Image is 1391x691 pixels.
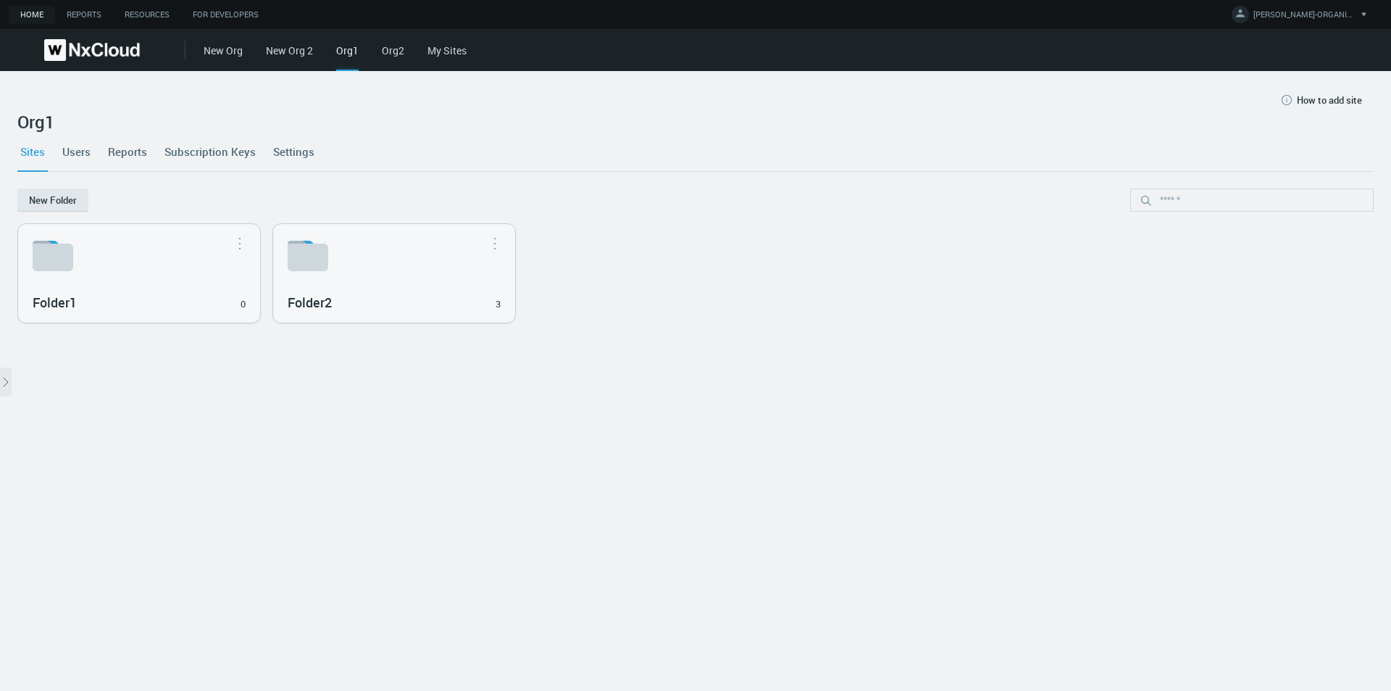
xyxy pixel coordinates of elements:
a: New Org [204,44,243,57]
a: For Developers [181,6,270,24]
a: Sites [17,132,48,171]
a: Home [9,6,55,24]
a: Users [59,132,93,171]
nx-search-highlight: Folder1 [33,294,77,311]
nx-search-highlight: Folder2 [288,294,332,311]
h2: Org1 [17,112,1374,132]
div: 0 [241,297,246,312]
button: New Folder [17,189,88,212]
a: Org2 [382,44,404,57]
a: Reports [55,6,113,24]
a: My Sites [427,44,467,57]
a: Reports [105,132,150,171]
a: Subscription Keys [162,132,259,171]
a: New Org 2 [266,44,313,57]
a: Resources [113,6,181,24]
div: Org1 [336,43,359,71]
img: Nx Cloud logo [44,39,140,61]
a: Settings [270,132,317,171]
div: 3 [496,297,501,312]
span: [PERSON_NAME]-ORGANIZATION-TEST M. [1253,9,1355,25]
button: How to add site [1268,88,1374,112]
span: How to add site [1297,94,1362,106]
